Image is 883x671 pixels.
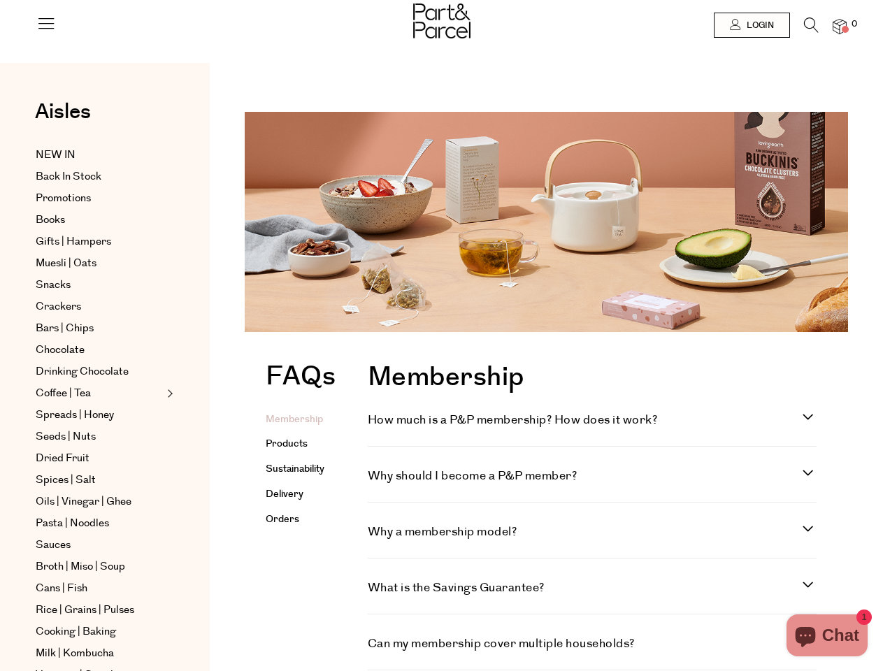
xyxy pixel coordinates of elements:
span: Sauces [36,537,71,554]
a: Delivery [266,487,303,501]
img: Part&Parcel [413,3,471,38]
h4: Why should I become a P&P member? [368,468,803,484]
inbox-online-store-chat: Shopify online store chat [782,614,872,660]
a: Membership [266,412,323,426]
a: Chocolate [36,342,163,359]
h1: FAQs [266,363,336,397]
a: Spreads | Honey [36,407,163,424]
span: Milk | Kombucha [36,645,114,662]
a: Aisles [35,101,91,136]
span: Drinking Chocolate [36,363,129,380]
a: Bars | Chips [36,320,163,337]
a: Orders [266,512,299,526]
span: Aisles [35,96,91,127]
a: Login [714,13,790,38]
a: Coffee | Tea [36,385,163,402]
span: Dried Fruit [36,450,89,467]
h4: Why a membership model? [368,524,803,540]
a: Promotions [36,190,163,207]
span: Snacks [36,277,71,294]
span: Chocolate [36,342,85,359]
a: Oils | Vinegar | Ghee [36,493,163,510]
span: Back In Stock [36,168,101,185]
a: Cans | Fish [36,580,163,597]
span: 0 [848,18,861,31]
h4: How much is a P&P membership? How does it work? [368,412,803,428]
span: Pasta | Noodles [36,515,109,532]
a: Gifts | Hampers [36,233,163,250]
a: NEW IN [36,147,163,164]
span: Rice | Grains | Pulses [36,602,134,619]
span: Spreads | Honey [36,407,114,424]
a: Muesli | Oats [36,255,163,272]
span: Promotions [36,190,91,207]
a: Products [266,437,308,451]
span: Muesli | Oats [36,255,96,272]
span: Spices | Salt [36,472,96,489]
span: NEW IN [36,147,76,164]
a: Back In Stock [36,168,163,185]
button: Expand/Collapse Coffee | Tea [164,385,173,402]
span: Coffee | Tea [36,385,91,402]
a: Pasta | Noodles [36,515,163,532]
span: Broth | Miso | Soup [36,558,125,575]
span: Bars | Chips [36,320,94,337]
a: Dried Fruit [36,450,163,467]
span: Cooking | Baking [36,623,116,640]
a: Books [36,212,163,229]
a: Sustainability [266,462,324,476]
a: 0 [833,19,847,34]
span: Seeds | Nuts [36,428,96,445]
a: Snacks [36,277,163,294]
h4: What is the Savings Guarantee? [368,579,803,596]
a: Sauces [36,537,163,554]
span: Gifts | Hampers [36,233,111,250]
span: Books [36,212,65,229]
a: Crackers [36,298,163,315]
span: Login [743,20,774,31]
img: faq-image_1344x_crop_center.png [245,112,848,332]
a: Milk | Kombucha [36,645,163,662]
a: Seeds | Nuts [36,428,163,445]
a: Spices | Salt [36,472,163,489]
a: Drinking Chocolate [36,363,163,380]
a: Rice | Grains | Pulses [36,602,163,619]
span: Crackers [36,298,81,315]
h4: Can my membership cover multiple households? [368,635,803,652]
a: Cooking | Baking [36,623,163,640]
a: Broth | Miso | Soup [36,558,163,575]
span: Oils | Vinegar | Ghee [36,493,131,510]
span: Cans | Fish [36,580,87,597]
